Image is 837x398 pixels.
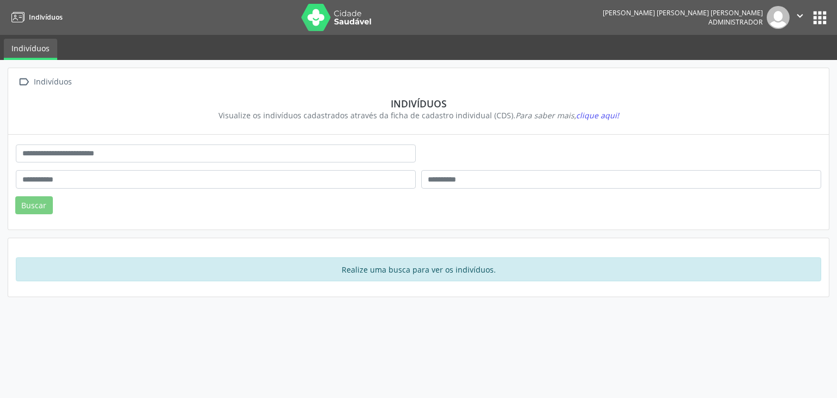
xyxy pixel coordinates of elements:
[794,10,806,22] i: 
[23,110,814,121] div: Visualize os indivíduos cadastrados através da ficha de cadastro individual (CDS).
[8,8,63,26] a: Indivíduos
[16,74,74,90] a:  Indivíduos
[767,6,790,29] img: img
[29,13,63,22] span: Indivíduos
[576,110,619,120] span: clique aqui!
[810,8,829,27] button: apps
[16,74,32,90] i: 
[515,110,619,120] i: Para saber mais,
[23,98,814,110] div: Indivíduos
[4,39,57,60] a: Indivíduos
[708,17,763,27] span: Administrador
[32,74,74,90] div: Indivíduos
[15,196,53,215] button: Buscar
[790,6,810,29] button: 
[16,257,821,281] div: Realize uma busca para ver os indivíduos.
[603,8,763,17] div: [PERSON_NAME] [PERSON_NAME] [PERSON_NAME]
